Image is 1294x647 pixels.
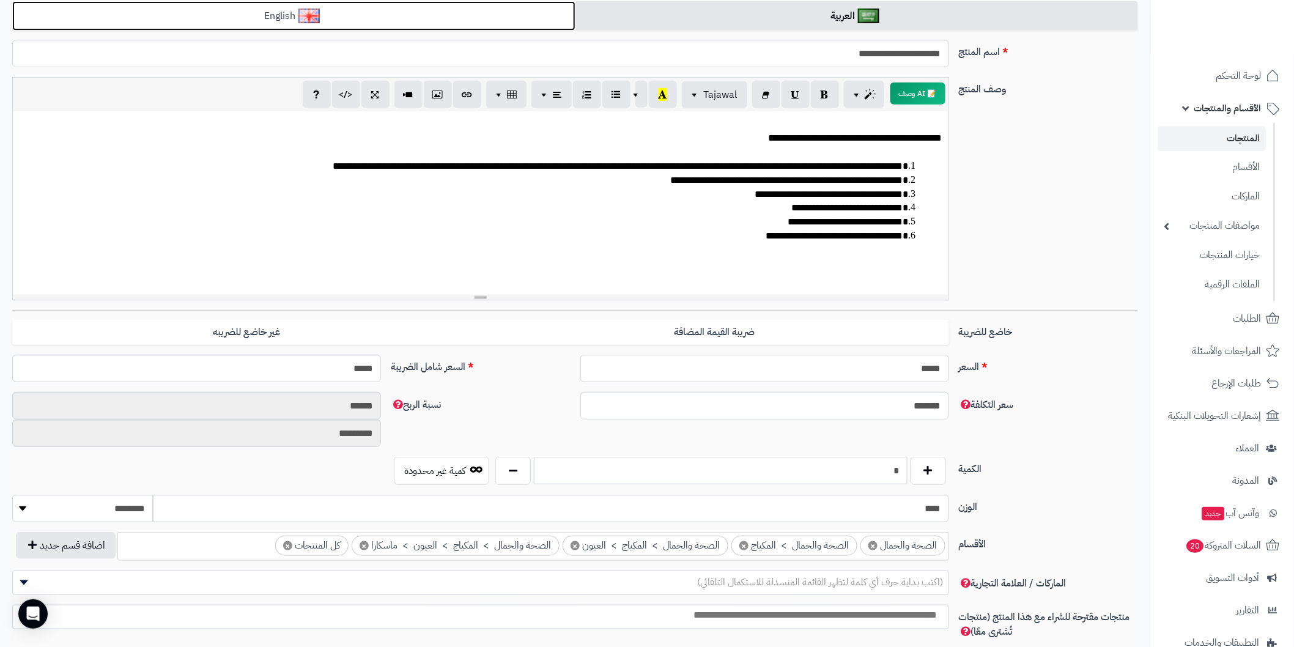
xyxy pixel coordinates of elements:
[1216,67,1262,84] span: لوحة التحكم
[391,397,441,412] span: نسبة الربح
[360,541,369,550] span: ×
[890,83,945,105] button: 📝 AI وصف
[12,1,575,31] a: English
[1237,602,1260,619] span: التقارير
[18,599,48,629] div: Open Intercom Messenger
[1158,61,1287,91] a: لوحة التحكم
[481,320,949,345] label: ضريبة القيمة المضافة
[1158,596,1287,625] a: التقارير
[1186,537,1262,554] span: السلات المتروكة
[1158,336,1287,366] a: المراجعات والأسئلة
[1201,505,1260,522] span: وآتس آب
[1158,498,1287,528] a: وآتس آبجديد
[1158,272,1266,298] a: الملفات الرقمية
[860,536,945,556] li: الصحة والجمال
[739,541,749,550] span: ×
[575,1,1139,31] a: العربية
[275,536,349,556] li: كل المنتجات
[858,9,879,23] img: العربية
[954,457,1144,476] label: الكمية
[1158,304,1287,333] a: الطلبات
[1233,472,1260,489] span: المدونة
[1158,242,1266,268] a: خيارات المنتجات
[16,532,116,559] button: اضافة قسم جديد
[954,355,1144,374] label: السعر
[298,9,320,23] img: English
[731,536,857,556] li: الصحة والجمال > المكياج
[12,320,481,345] label: غير خاضع للضريبه
[1202,507,1225,520] span: جديد
[682,81,747,108] button: Tajawal
[1158,531,1287,560] a: السلات المتروكة20
[283,541,292,550] span: ×
[1158,466,1287,495] a: المدونة
[1158,213,1266,239] a: مواصفات المنتجات
[959,397,1014,412] span: سعر التكلفة
[1158,126,1266,151] a: المنتجات
[1194,100,1262,117] span: الأقسام والمنتجات
[704,87,738,102] span: Tajawal
[1158,183,1266,210] a: الماركات
[1192,342,1262,360] span: المراجعات والأسئلة
[954,77,1144,97] label: وصف المنتج
[1233,310,1262,327] span: الطلبات
[1169,407,1262,424] span: إشعارات التحويلات البنكية
[1158,401,1287,431] a: إشعارات التحويلات البنكية
[1211,32,1282,58] img: logo-2.png
[1212,375,1262,392] span: طلبات الإرجاع
[954,532,1144,552] label: الأقسام
[954,320,1144,339] label: خاضع للضريبة
[352,536,560,556] li: الصحة والجمال > المكياج > العيون > ماسكارا
[868,541,878,550] span: ×
[1236,440,1260,457] span: العملاء
[1187,539,1204,553] span: 20
[1158,563,1287,593] a: أدوات التسويق
[571,541,580,550] span: ×
[563,536,728,556] li: الصحة والجمال > المكياج > العيون
[1158,154,1266,180] a: الأقسام
[954,40,1144,59] label: اسم المنتج
[954,495,1144,514] label: الوزن
[1207,569,1260,586] span: أدوات التسويق
[1158,434,1287,463] a: العملاء
[1158,369,1287,398] a: طلبات الإرجاع
[959,610,1130,639] span: منتجات مقترحة للشراء مع هذا المنتج (منتجات تُشترى معًا)
[698,575,944,590] span: (اكتب بداية حرف أي كلمة لتظهر القائمة المنسدلة للاستكمال التلقائي)
[959,576,1067,591] span: الماركات / العلامة التجارية
[386,355,575,374] label: السعر شامل الضريبة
